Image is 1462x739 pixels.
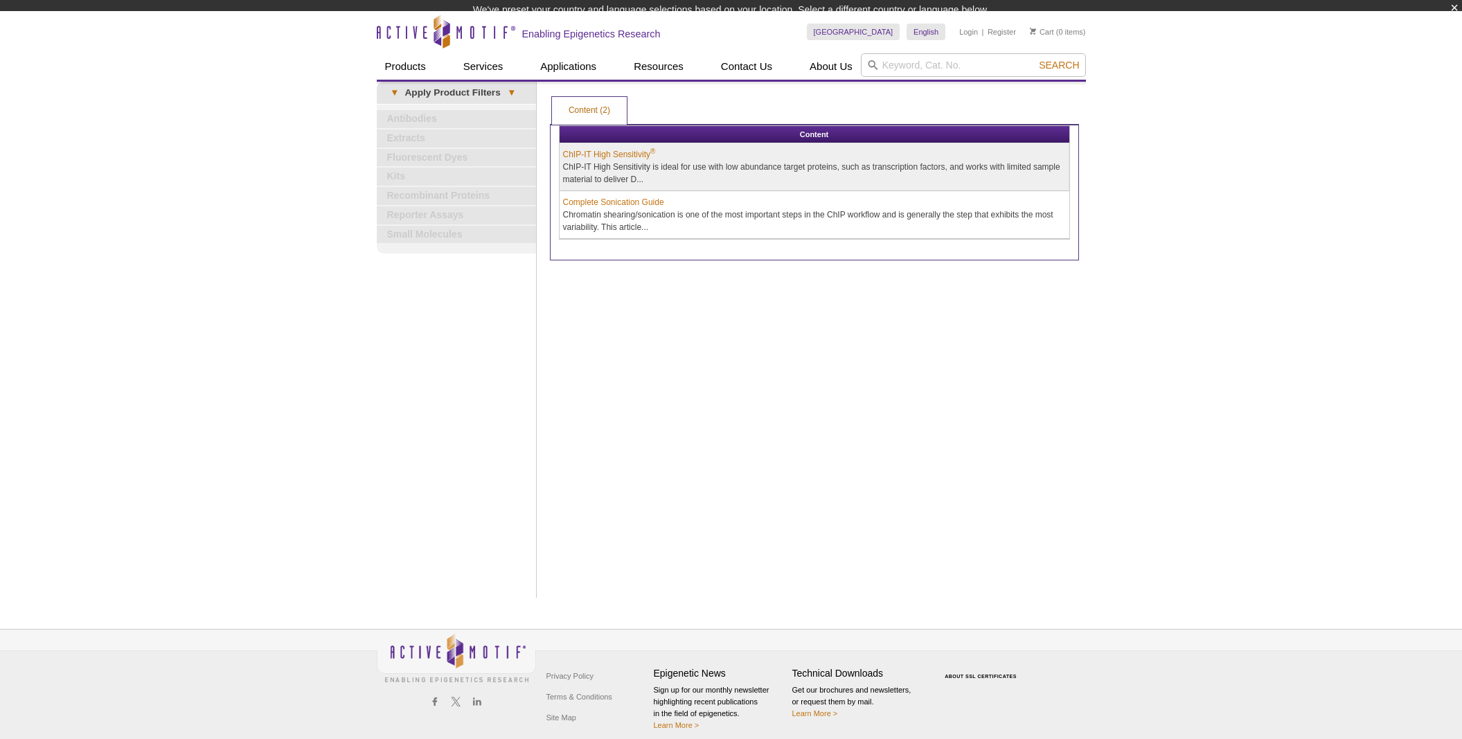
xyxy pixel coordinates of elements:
p: Sign up for our monthly newsletter highlighting recent publications in the field of epigenetics. [654,684,785,731]
a: Applications [532,53,605,80]
a: Resources [625,53,692,80]
a: Site Map [543,707,580,728]
a: Register [988,27,1016,37]
input: Keyword, Cat. No. [861,53,1086,77]
h4: Epigenetic News [654,668,785,679]
a: English [907,24,945,40]
a: ▾Apply Product Filters▾ [377,82,536,104]
img: Active Motif, [377,630,536,686]
a: Small Molecules [377,226,536,244]
a: Privacy Policy [543,666,597,686]
a: Cart [1030,27,1054,37]
span: ▾ [384,87,405,99]
li: (0 items) [1030,24,1086,40]
span: ▾ [501,87,522,99]
td: Chromatin shearing/sonication is one of the most important steps in the ChIP workflow and is gene... [560,191,1069,239]
a: Reporter Assays [377,206,536,224]
td: ChIP-IT High Sensitivity is ideal for use with low abundance target proteins, such as transcripti... [560,143,1069,191]
a: Services [455,53,512,80]
a: Recombinant Proteins [377,187,536,205]
a: [GEOGRAPHIC_DATA] [807,24,900,40]
sup: ® [650,148,655,155]
table: Click to Verify - This site chose Symantec SSL for secure e-commerce and confidential communicati... [931,654,1035,684]
a: Antibodies [377,110,536,128]
a: Products [377,53,434,80]
a: Contact Us [713,53,781,80]
h2: Enabling Epigenetics Research [522,28,661,40]
th: Content [560,126,1069,143]
a: Learn More > [792,709,838,718]
span: Search [1039,60,1079,71]
a: Kits [377,168,536,186]
a: ChIP-IT High Sensitivity® [563,148,656,161]
li: | [982,24,984,40]
a: Terms & Conditions [543,686,616,707]
a: About Us [801,53,861,80]
img: Change Here [796,10,833,43]
a: Login [959,27,978,37]
h4: Technical Downloads [792,668,924,679]
p: Get our brochures and newsletters, or request them by mail. [792,684,924,720]
img: Your Cart [1030,28,1036,35]
a: ABOUT SSL CERTIFICATES [945,674,1017,679]
a: Content (2) [552,97,627,125]
a: Complete Sonication Guide [563,196,664,208]
a: Extracts [377,130,536,148]
a: Learn More > [654,721,699,729]
a: Fluorescent Dyes [377,149,536,167]
button: Search [1035,59,1083,71]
